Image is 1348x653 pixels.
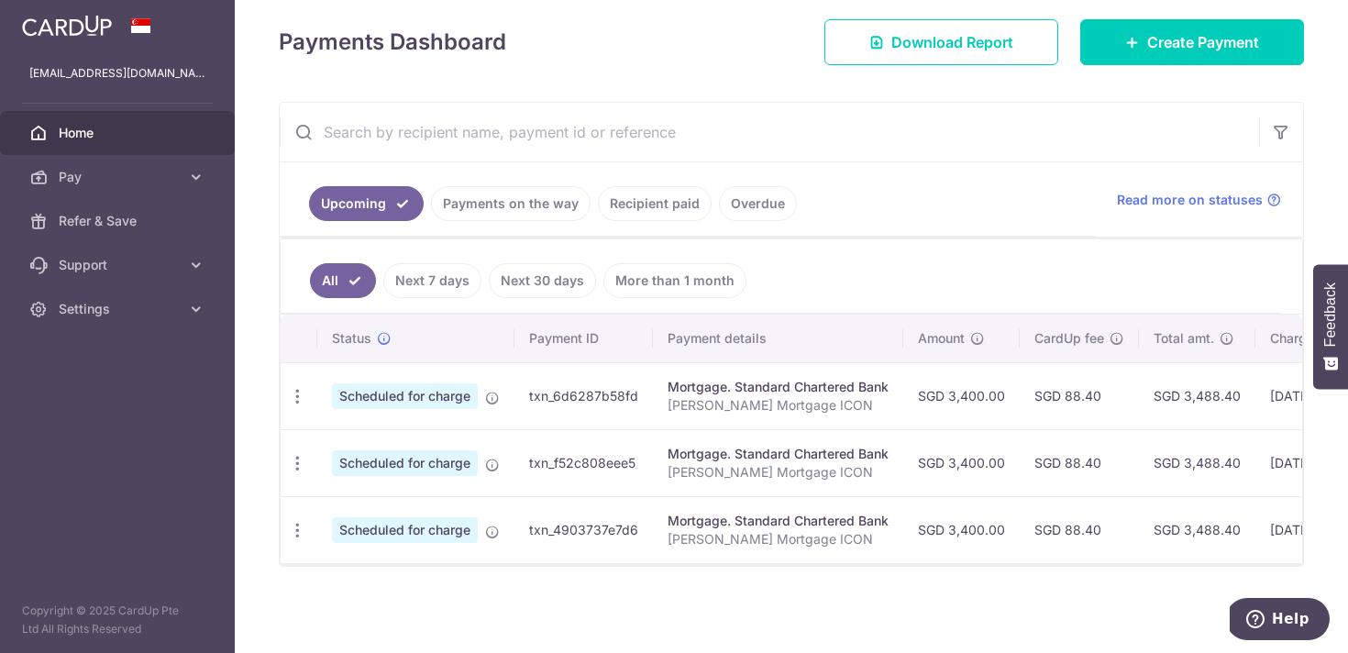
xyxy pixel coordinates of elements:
a: Next 30 days [489,263,596,298]
span: Settings [59,300,180,318]
td: SGD 3,400.00 [903,362,1020,429]
h4: Payments Dashboard [279,26,506,59]
a: More than 1 month [603,263,746,298]
button: Feedback - Show survey [1313,264,1348,389]
th: Payment ID [514,315,653,362]
a: Next 7 days [383,263,481,298]
span: Pay [59,168,180,186]
th: Payment details [653,315,903,362]
span: Scheduled for charge [332,517,478,543]
a: Create Payment [1080,19,1304,65]
span: Scheduled for charge [332,450,478,476]
iframe: Opens a widget where you can find more information [1230,598,1330,644]
p: [EMAIL_ADDRESS][DOMAIN_NAME] [29,64,205,83]
span: Support [59,256,180,274]
span: Amount [918,329,965,348]
a: Recipient paid [598,186,712,221]
td: SGD 3,488.40 [1139,429,1255,496]
span: Refer & Save [59,212,180,230]
td: txn_4903737e7d6 [514,496,653,563]
td: SGD 3,400.00 [903,496,1020,563]
td: SGD 3,488.40 [1139,362,1255,429]
td: SGD 3,400.00 [903,429,1020,496]
span: Charge date [1270,329,1345,348]
span: Create Payment [1147,31,1259,53]
p: [PERSON_NAME] Mortgage ICON [668,530,889,548]
span: CardUp fee [1034,329,1104,348]
a: Download Report [824,19,1058,65]
span: Feedback [1322,282,1339,347]
a: All [310,263,376,298]
p: [PERSON_NAME] Mortgage ICON [668,463,889,481]
td: txn_6d6287b58fd [514,362,653,429]
a: Payments on the way [431,186,591,221]
div: Mortgage. Standard Chartered Bank [668,378,889,396]
td: txn_f52c808eee5 [514,429,653,496]
td: SGD 88.40 [1020,429,1139,496]
div: Mortgage. Standard Chartered Bank [668,512,889,530]
div: Mortgage. Standard Chartered Bank [668,445,889,463]
input: Search by recipient name, payment id or reference [280,103,1259,161]
a: Upcoming [309,186,424,221]
span: Status [332,329,371,348]
span: Scheduled for charge [332,383,478,409]
span: Read more on statuses [1117,191,1263,209]
span: Total amt. [1154,329,1214,348]
img: CardUp [22,15,112,37]
td: SGD 88.40 [1020,362,1139,429]
a: Overdue [719,186,797,221]
a: Read more on statuses [1117,191,1281,209]
td: SGD 3,488.40 [1139,496,1255,563]
td: SGD 88.40 [1020,496,1139,563]
p: [PERSON_NAME] Mortgage ICON [668,396,889,415]
span: Download Report [891,31,1013,53]
span: Home [59,124,180,142]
